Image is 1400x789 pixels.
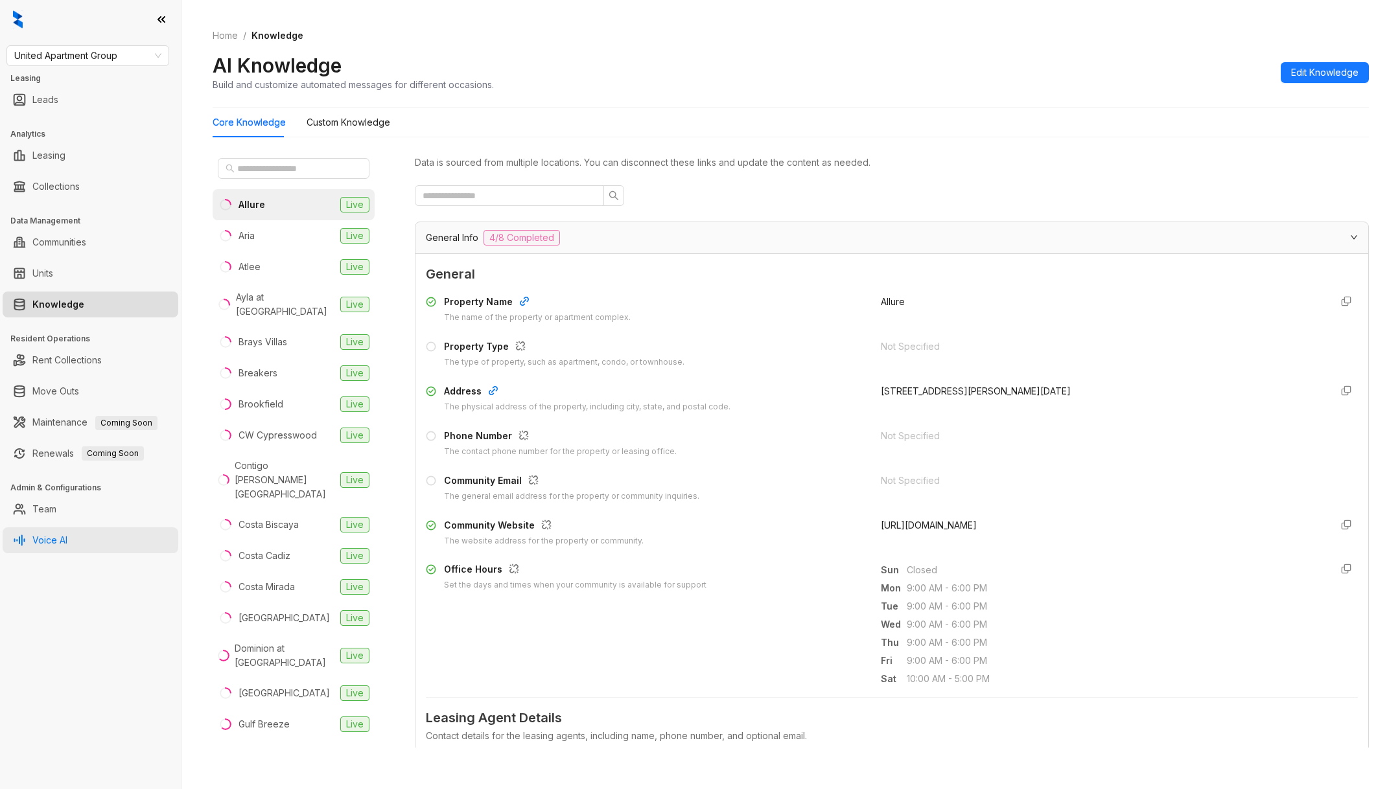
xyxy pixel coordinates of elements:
[444,339,684,356] div: Property Type
[907,581,1320,595] span: 9:00 AM - 6:00 PM
[10,128,181,140] h3: Analytics
[239,717,290,731] div: Gulf Breeze
[881,617,907,632] span: Wed
[239,428,317,442] div: CW Cypresswood
[881,599,907,613] span: Tue
[444,474,699,490] div: Community Email
[32,347,102,373] a: Rent Collections
[340,548,369,564] span: Live
[3,174,178,200] li: Collections
[32,143,65,168] a: Leasing
[82,446,144,461] span: Coming Soon
[3,143,178,168] li: Leasing
[444,295,631,312] div: Property Name
[881,581,907,595] span: Mon
[340,716,369,732] span: Live
[13,10,23,29] img: logo
[32,174,80,200] a: Collections
[340,396,369,412] span: Live
[340,648,369,663] span: Live
[340,428,369,443] span: Live
[881,635,907,650] span: Thu
[340,365,369,381] span: Live
[3,292,178,317] li: Knowledge
[32,87,58,113] a: Leads
[444,562,706,579] div: Office Hours
[239,397,283,411] div: Brookfield
[340,334,369,350] span: Live
[32,496,56,522] a: Team
[239,611,330,625] div: [GEOGRAPHIC_DATA]
[340,197,369,212] span: Live
[881,339,1320,354] div: Not Specified
[444,446,677,458] div: The contact phone number for the property or leasing office.
[213,53,342,78] h2: AI Knowledge
[907,672,1320,686] span: 10:00 AM - 5:00 PM
[3,527,178,553] li: Voice AI
[415,222,1368,253] div: General Info4/8 Completed
[426,708,1358,728] span: Leasing Agent Details
[10,215,181,227] h3: Data Management
[340,228,369,244] span: Live
[32,440,144,466] a: RenewalsComing Soon
[881,296,905,307] span: Allure
[3,378,178,404] li: Move Outs
[340,685,369,701] span: Live
[3,229,178,255] li: Communities
[444,518,644,535] div: Community Website
[239,686,330,700] div: [GEOGRAPHIC_DATA]
[340,297,369,312] span: Live
[426,264,1358,284] span: General
[881,654,907,668] span: Fri
[340,517,369,532] span: Live
[95,416,157,430] span: Coming Soon
[239,549,290,563] div: Costa Cadiz
[881,384,1320,398] div: [STREET_ADDRESS][PERSON_NAME][DATE]
[415,155,1369,170] div: Data is sourced from multiple locations. You can disconnect these links and update the content as...
[444,490,699,503] div: The general email address for the property or community inquiries.
[236,290,335,319] div: Ayla at [GEOGRAPHIC_DATA]
[239,518,299,532] div: Costa Biscaya
[32,229,86,255] a: Communities
[907,617,1320,632] span: 9:00 AM - 6:00 PM
[881,429,1320,443] div: Not Specified
[213,78,494,91] div: Build and customize automated messages for different occasions.
[444,579,706,591] div: Set the days and times when your community is available for support
[10,73,181,84] h3: Leasing
[32,527,67,553] a: Voice AI
[307,115,390,130] div: Custom Knowledge
[226,164,235,173] span: search
[239,229,255,243] div: Aria
[235,641,335,670] div: Dominion at [GEOGRAPHIC_DATA]
[210,29,240,43] a: Home
[340,472,369,488] span: Live
[251,30,303,41] span: Knowledge
[239,198,265,212] div: Allure
[907,599,1320,613] span: 9:00 AM - 6:00 PM
[907,654,1320,668] span: 9:00 AM - 6:00 PM
[444,384,730,401] div: Address
[881,474,1320,488] div: Not Specified
[213,115,286,130] div: Core Knowledge
[907,563,1320,577] span: Closed
[3,260,178,286] li: Units
[1291,65,1359,80] span: Edit Knowledge
[235,459,335,501] div: Contigo [PERSON_NAME][GEOGRAPHIC_DATA]
[426,729,1358,743] div: Contact details for the leasing agents, including name, phone number, and optional email.
[3,440,178,466] li: Renewals
[239,335,287,349] div: Brays Villas
[340,610,369,626] span: Live
[239,580,295,594] div: Costa Mirada
[881,672,907,686] span: Sat
[14,46,161,65] span: United Apartment Group
[426,231,478,245] span: General Info
[243,29,246,43] li: /
[444,312,631,324] div: The name of the property or apartment complex.
[1350,233,1358,241] span: expanded
[3,496,178,522] li: Team
[609,190,619,201] span: search
[10,333,181,345] h3: Resident Operations
[881,520,977,531] span: [URL][DOMAIN_NAME]
[1281,62,1369,83] button: Edit Knowledge
[484,230,560,246] span: 4/8 Completed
